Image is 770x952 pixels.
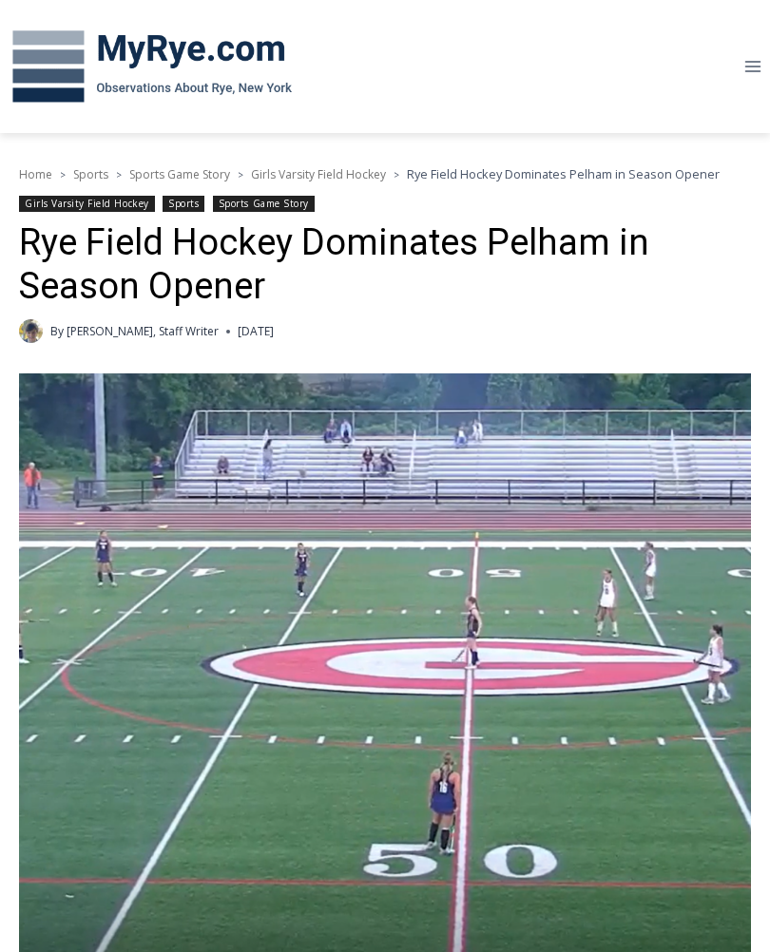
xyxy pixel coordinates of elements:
[407,165,720,182] span: Rye Field Hockey Dominates Pelham in Season Opener
[129,166,230,182] a: Sports Game Story
[213,196,315,212] a: Sports Game Story
[19,196,155,212] a: Girls Varsity Field Hockey
[238,168,243,181] span: >
[19,166,52,182] a: Home
[50,322,64,340] span: By
[394,168,399,181] span: >
[116,168,122,181] span: >
[67,323,219,339] a: [PERSON_NAME], Staff Writer
[19,319,43,343] a: Author image
[19,221,751,308] h1: Rye Field Hockey Dominates Pelham in Season Opener
[60,168,66,181] span: >
[19,319,43,343] img: (PHOTO: MyRye.com 2024 Head Intern, Editor and now Staff Writer Charlie Morris. Contributed.)Char...
[238,322,274,340] time: [DATE]
[19,164,751,183] nav: Breadcrumbs
[73,166,108,182] a: Sports
[251,166,386,182] a: Girls Varsity Field Hockey
[163,196,204,212] a: Sports
[735,51,770,81] button: Open menu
